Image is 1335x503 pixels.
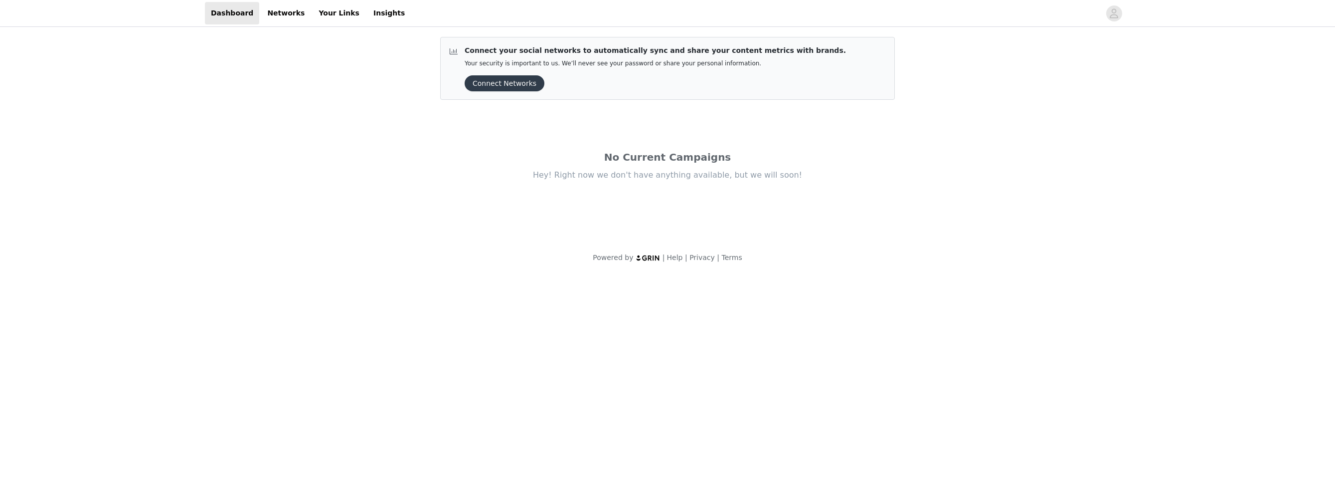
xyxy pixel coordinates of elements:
[465,75,544,91] button: Connect Networks
[636,254,661,261] img: logo
[1109,5,1119,21] div: avatar
[465,60,846,67] p: Your security is important to us. We’ll never see your password or share your personal information.
[313,2,365,24] a: Your Links
[685,253,687,261] span: |
[205,2,259,24] a: Dashboard
[465,45,846,56] p: Connect your social networks to automatically sync and share your content metrics with brands.
[689,253,715,261] a: Privacy
[367,2,411,24] a: Insights
[717,253,719,261] span: |
[261,2,311,24] a: Networks
[721,253,742,261] a: Terms
[593,253,633,261] span: Powered by
[458,170,877,181] div: Hey! Right now we don't have anything available, but we will soon!
[458,150,877,165] div: No Current Campaigns
[663,253,665,261] span: |
[667,253,683,261] a: Help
